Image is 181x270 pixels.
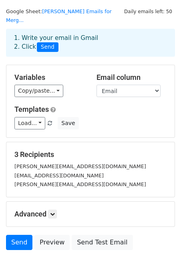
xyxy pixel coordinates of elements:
[97,73,167,82] h5: Email column
[6,8,112,24] a: [PERSON_NAME] Emails for Merg...
[14,150,167,159] h5: 3 Recipients
[72,235,133,250] a: Send Test Email
[6,8,112,24] small: Google Sheet:
[14,210,167,218] h5: Advanced
[14,105,49,113] a: Templates
[14,181,146,187] small: [PERSON_NAME][EMAIL_ADDRESS][DOMAIN_NAME]
[14,173,104,179] small: [EMAIL_ADDRESS][DOMAIN_NAME]
[14,163,146,169] small: [PERSON_NAME][EMAIL_ADDRESS][DOMAIN_NAME]
[58,117,78,129] button: Save
[14,85,63,97] a: Copy/paste...
[6,235,32,250] a: Send
[14,117,45,129] a: Load...
[141,232,181,270] iframe: Chat Widget
[37,42,58,52] span: Send
[34,235,70,250] a: Preview
[121,7,175,16] span: Daily emails left: 50
[121,8,175,14] a: Daily emails left: 50
[8,34,173,52] div: 1. Write your email in Gmail 2. Click
[14,73,84,82] h5: Variables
